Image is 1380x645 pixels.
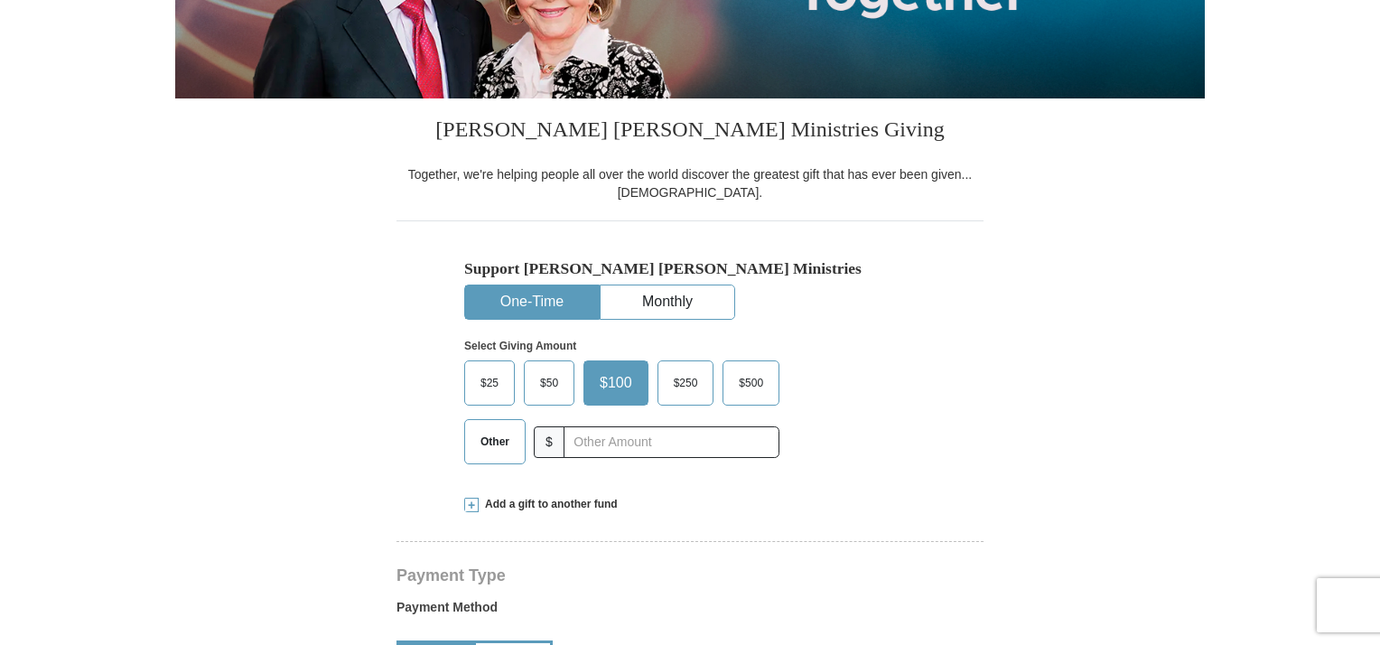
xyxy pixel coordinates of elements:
span: $250 [665,369,707,397]
input: Other Amount [564,426,779,458]
span: Other [471,428,518,455]
h4: Payment Type [396,568,984,583]
h5: Support [PERSON_NAME] [PERSON_NAME] Ministries [464,259,916,278]
span: $100 [591,369,641,397]
button: Monthly [601,285,734,319]
button: One-Time [465,285,599,319]
span: Add a gift to another fund [479,497,618,512]
span: $25 [471,369,508,397]
span: $50 [531,369,567,397]
span: $500 [730,369,772,397]
strong: Select Giving Amount [464,340,576,352]
span: $ [534,426,564,458]
label: Payment Method [396,598,984,625]
div: Together, we're helping people all over the world discover the greatest gift that has ever been g... [396,165,984,201]
h3: [PERSON_NAME] [PERSON_NAME] Ministries Giving [396,98,984,165]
